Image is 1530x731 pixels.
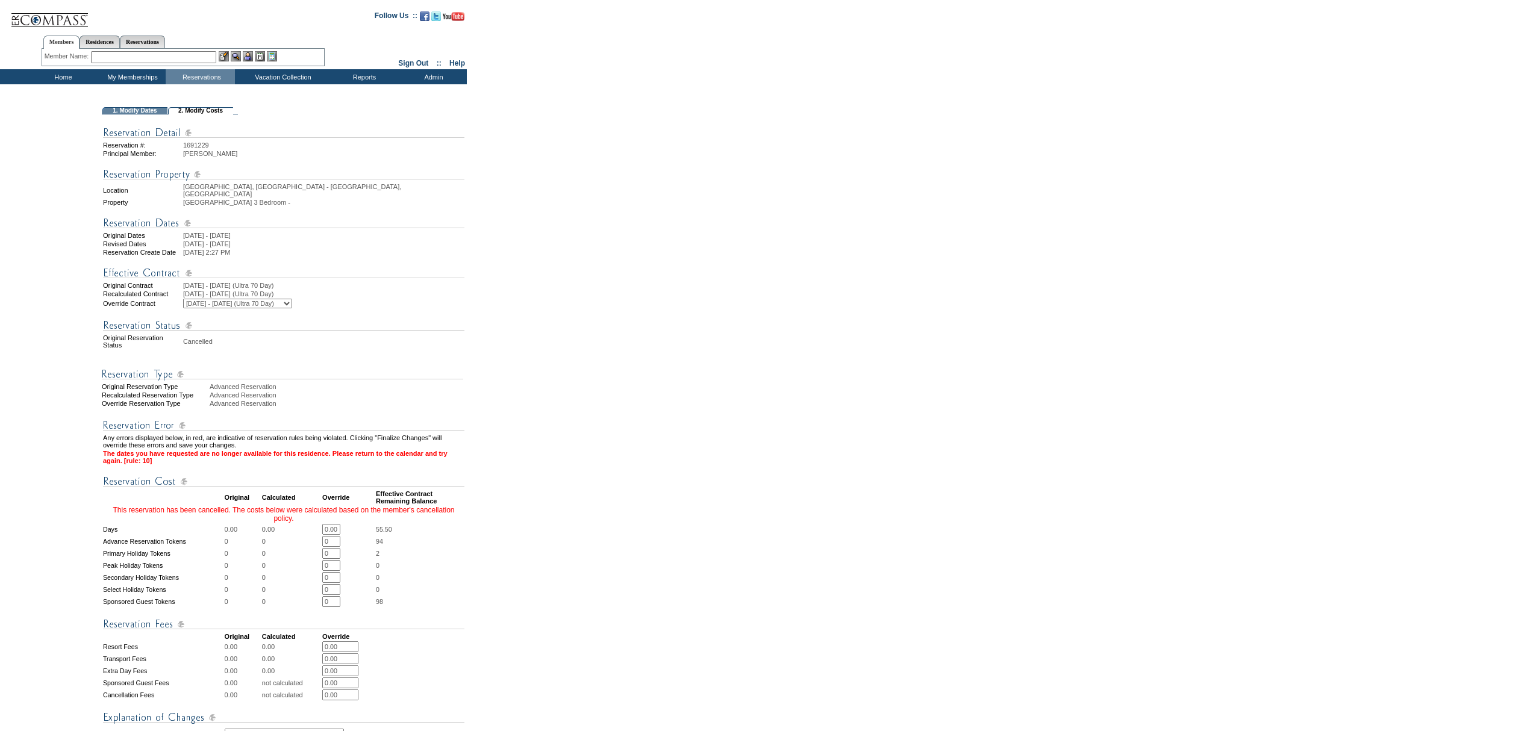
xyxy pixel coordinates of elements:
td: Original [225,633,261,640]
img: Effective Contract [103,266,464,281]
td: 0.00 [225,524,261,535]
img: Compass Home [10,3,89,28]
td: Cancellation Fees [103,689,223,700]
img: Reservation Cost [103,474,464,489]
td: Secondary Holiday Tokens [103,572,223,583]
div: Advanced Reservation [210,391,466,399]
td: 0 [225,596,261,607]
td: Admin [398,69,467,84]
td: Override [322,490,375,505]
div: Advanced Reservation [210,400,466,407]
td: [DATE] - [DATE] (Ultra 70 Day) [183,282,464,289]
img: b_edit.gif [219,51,229,61]
td: 0.00 [225,665,261,676]
td: Original Reservation Status [103,334,182,349]
a: Become our fan on Facebook [420,15,429,22]
td: Select Holiday Tokens [103,584,223,595]
td: Reservations [166,69,235,84]
img: b_calculator.gif [267,51,277,61]
img: View [231,51,241,61]
td: [GEOGRAPHIC_DATA], [GEOGRAPHIC_DATA] - [GEOGRAPHIC_DATA], [GEOGRAPHIC_DATA] [183,183,464,198]
td: 0.00 [262,524,321,535]
img: Become our fan on Facebook [420,11,429,21]
img: Reservation Errors [103,418,464,433]
img: Reservation Detail [103,125,464,140]
span: 94 [376,538,383,545]
td: 0 [225,584,261,595]
td: not calculated [262,677,321,688]
td: Extra Day Fees [103,665,223,676]
td: Reservation Create Date [103,249,182,256]
td: The dates you have requested are no longer available for this residence. Please return to the cal... [103,450,464,464]
td: 0 [262,560,321,571]
td: 2. Modify Costs [168,107,233,114]
img: Impersonate [243,51,253,61]
td: 0 [225,536,261,547]
td: Principal Member: [103,150,182,157]
span: 55.50 [376,526,392,533]
td: Primary Holiday Tokens [103,548,223,559]
td: Any errors displayed below, in red, are indicative of reservation rules being violated. Clicking ... [103,434,464,449]
td: Reports [328,69,398,84]
a: Residences [80,36,120,48]
td: [DATE] 2:27 PM [183,249,464,256]
td: 0.00 [262,665,321,676]
td: [DATE] - [DATE] [183,232,464,239]
td: Revised Dates [103,240,182,247]
td: Original Contract [103,282,182,289]
span: 0 [376,562,379,569]
a: Members [43,36,80,49]
a: Help [449,59,465,67]
td: Original Dates [103,232,182,239]
a: Sign Out [398,59,428,67]
td: 0.00 [225,677,261,688]
td: 0 [225,572,261,583]
td: Original [225,490,261,505]
td: 0 [262,596,321,607]
td: 0 [262,536,321,547]
span: 2 [376,550,379,557]
td: 0 [225,560,261,571]
img: Subscribe to our YouTube Channel [443,12,464,21]
td: Sponsored Guest Tokens [103,596,223,607]
img: Reservation Property [103,167,464,182]
td: 1691229 [183,142,464,149]
img: Reservation Status [103,318,464,333]
td: Recalculated Contract [103,290,182,297]
img: Reservations [255,51,265,61]
td: Override [322,633,375,640]
td: Calculated [262,490,321,505]
td: This reservation has been cancelled. The costs below were calculated based on the member's cancel... [103,506,464,523]
img: Follow us on Twitter [431,11,441,21]
td: Peak Holiday Tokens [103,560,223,571]
td: Calculated [262,633,321,640]
td: Transport Fees [103,653,223,664]
td: Property [103,199,182,206]
td: Location [103,183,182,198]
div: Advanced Reservation [210,383,466,390]
a: Subscribe to our YouTube Channel [443,15,464,22]
img: Reservation Dates [103,216,464,231]
td: Advance Reservation Tokens [103,536,223,547]
td: 0.00 [225,689,261,700]
span: :: [437,59,442,67]
td: 1. Modify Dates [102,107,167,114]
td: 0 [225,548,261,559]
td: [PERSON_NAME] [183,150,464,157]
a: Reservations [120,36,165,48]
td: [DATE] - [DATE] (Ultra 70 Day) [183,290,464,297]
td: 0.00 [262,641,321,652]
td: [DATE] - [DATE] [183,240,464,247]
td: Effective Contract Remaining Balance [376,490,464,505]
td: Cancelled [183,334,464,349]
td: My Memberships [96,69,166,84]
td: 0 [262,572,321,583]
td: Follow Us :: [375,10,417,25]
td: Sponsored Guest Fees [103,677,223,688]
td: 0.00 [262,653,321,664]
td: Vacation Collection [235,69,328,84]
div: Original Reservation Type [102,383,208,390]
span: 98 [376,598,383,605]
img: Reservation Fees [103,617,464,632]
a: Follow us on Twitter [431,15,441,22]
